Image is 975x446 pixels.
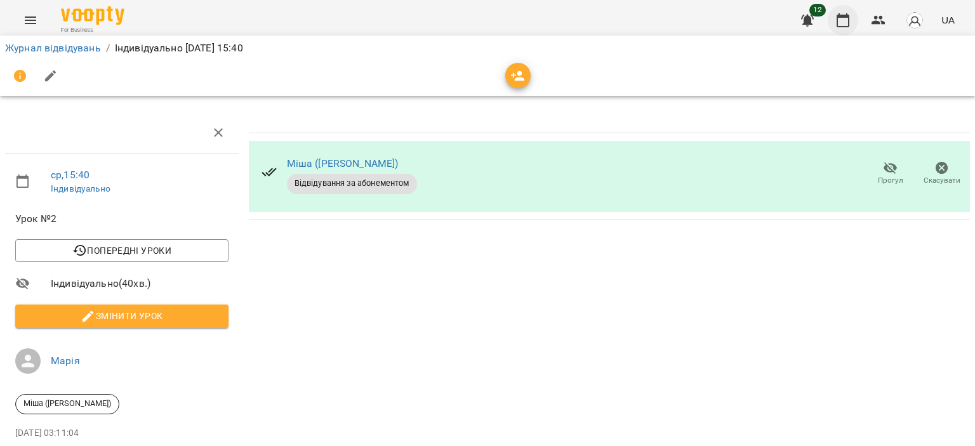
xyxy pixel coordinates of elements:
span: Індивідуально ( 40 хв. ) [51,276,229,291]
button: Прогул [865,156,916,192]
a: Міша ([PERSON_NAME]) [287,157,399,169]
button: Скасувати [916,156,967,192]
span: Міша ([PERSON_NAME]) [16,398,119,409]
a: ср , 15:40 [51,169,90,181]
li: / [106,41,110,56]
span: For Business [61,26,124,34]
a: Журнал відвідувань [5,42,101,54]
span: Прогул [878,175,903,186]
span: Попередні уроки [25,243,218,258]
button: Змінити урок [15,305,229,327]
a: Індивідуально [51,183,110,193]
img: avatar_s.png [906,11,924,29]
p: Індивідуально [DATE] 15:40 [115,41,243,56]
span: UA [941,13,955,27]
span: Змінити урок [25,308,218,324]
span: Урок №2 [15,211,229,226]
div: Міша ([PERSON_NAME]) [15,394,119,414]
nav: breadcrumb [5,41,970,56]
button: Menu [15,5,46,36]
p: [DATE] 03:11:04 [15,427,229,440]
a: Марія [51,355,80,367]
button: Попередні уроки [15,239,229,262]
img: Voopty Logo [61,6,124,25]
button: UA [936,8,960,32]
span: 12 [809,4,826,16]
span: Скасувати [924,175,960,186]
span: Відвідування за абонементом [287,178,417,189]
